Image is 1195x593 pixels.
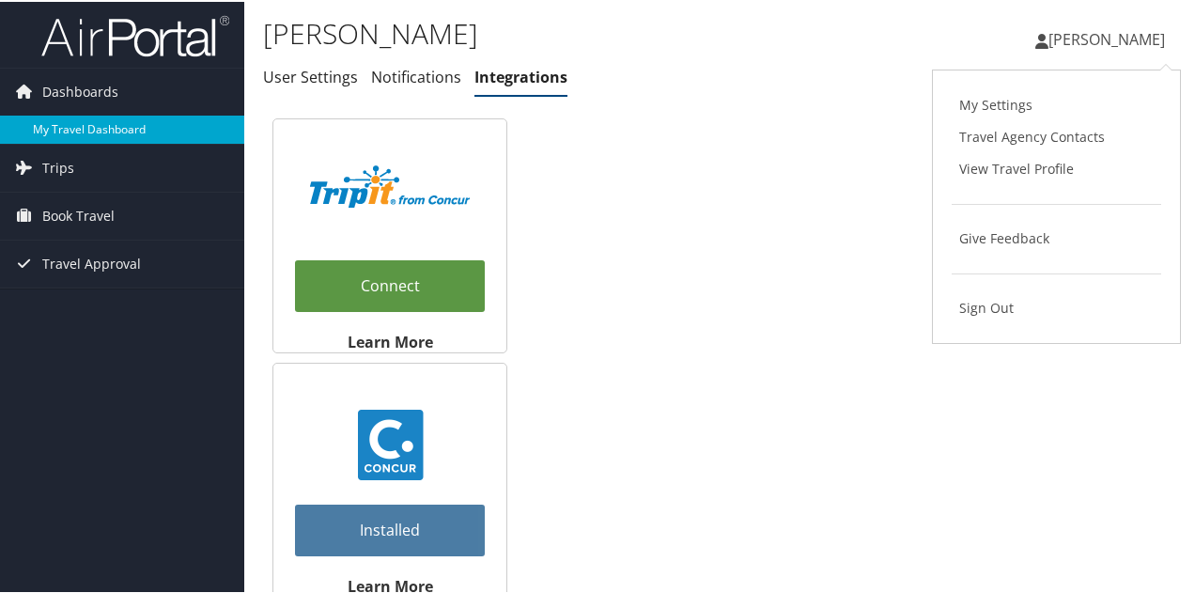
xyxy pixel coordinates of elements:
[263,65,358,86] a: User Settings
[41,12,229,56] img: airportal-logo.png
[952,290,1161,322] a: Sign Out
[474,65,567,86] a: Integrations
[295,503,485,554] a: Installed
[310,164,470,206] img: TripIt_Logo_Color_SOHP.png
[295,258,485,310] a: Connect
[952,151,1161,183] a: View Travel Profile
[952,119,1161,151] a: Travel Agency Contacts
[952,87,1161,119] a: My Settings
[42,239,141,286] span: Travel Approval
[1035,9,1184,66] a: [PERSON_NAME]
[952,221,1161,253] a: Give Feedback
[42,143,74,190] span: Trips
[42,191,115,238] span: Book Travel
[1048,27,1165,48] span: [PERSON_NAME]
[263,12,877,52] h1: [PERSON_NAME]
[42,67,118,114] span: Dashboards
[371,65,461,86] a: Notifications
[355,408,426,478] img: concur_23.png
[348,330,433,351] strong: Learn More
